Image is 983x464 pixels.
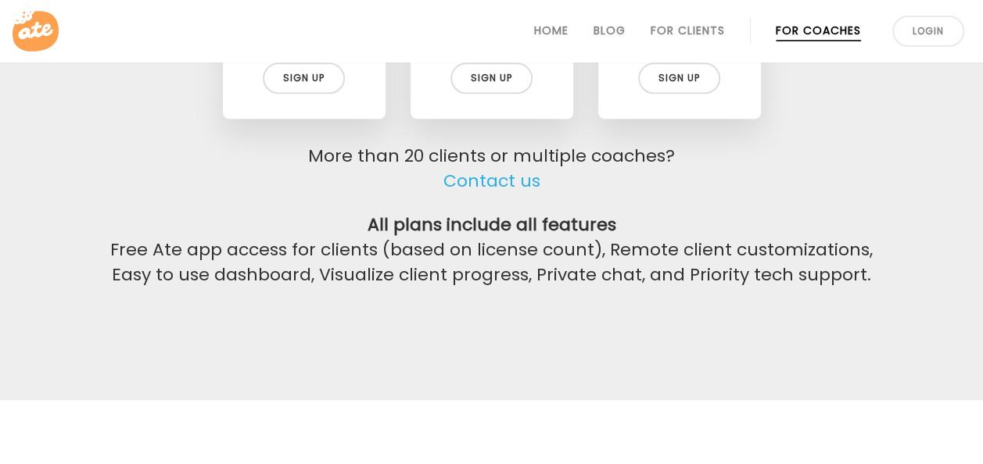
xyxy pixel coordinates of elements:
[594,24,626,37] a: Blog
[651,24,725,37] a: For Clients
[534,24,569,37] a: Home
[443,169,540,194] a: Contact us
[450,62,533,94] div: Sign up
[110,212,874,287] p: Free Ate app access for clients (based on license count), Remote client customizations, Easy to u...
[892,16,964,47] a: Login
[776,24,861,37] a: For Coaches
[263,62,345,94] div: Sign up
[110,144,874,194] p: More than 20 clients or multiple coaches?
[638,62,720,94] div: Sign up
[368,212,616,237] b: All plans include all features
